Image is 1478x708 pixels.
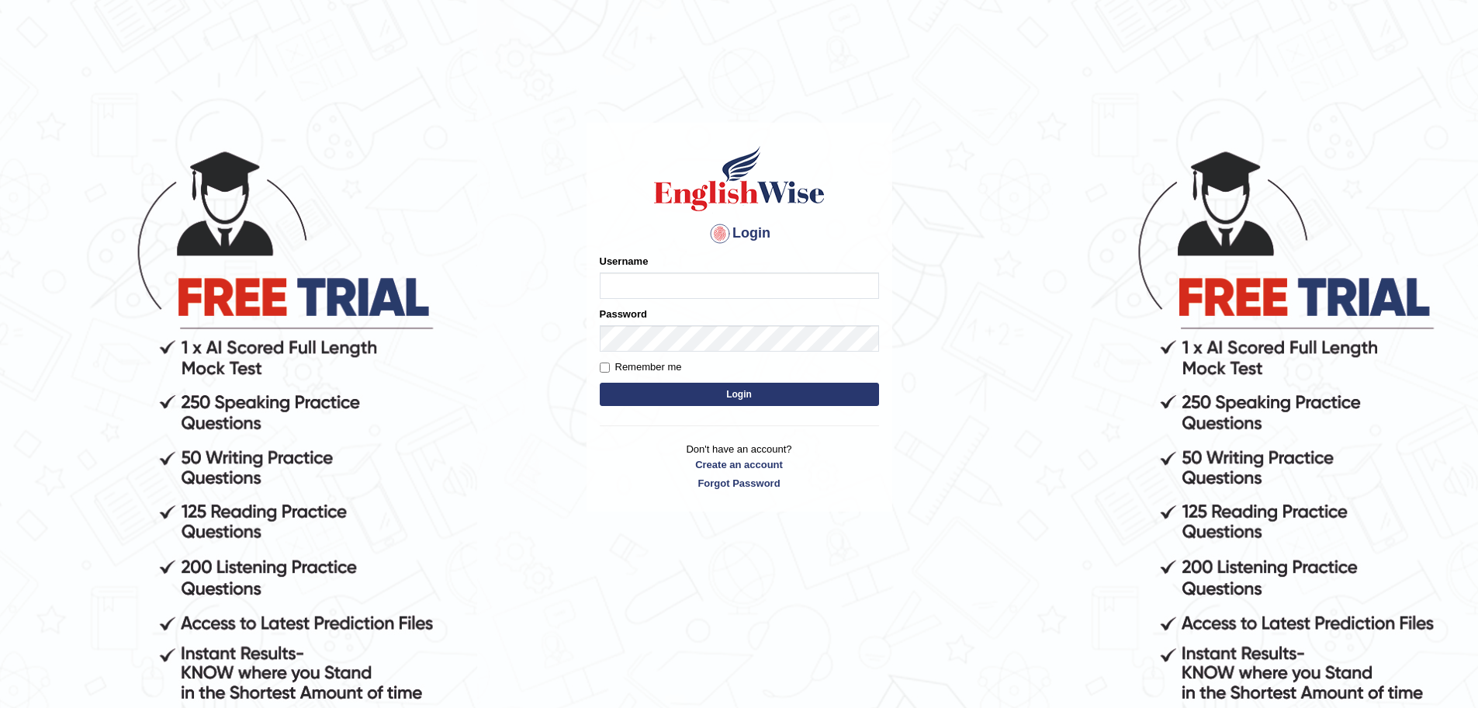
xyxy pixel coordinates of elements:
h4: Login [600,221,879,246]
label: Remember me [600,359,682,375]
img: Logo of English Wise sign in for intelligent practice with AI [651,144,828,213]
a: Forgot Password [600,476,879,491]
label: Username [600,254,649,269]
label: Password [600,307,647,321]
button: Login [600,383,879,406]
input: Remember me [600,363,610,373]
a: Create an account [600,457,879,472]
p: Don't have an account? [600,442,879,490]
